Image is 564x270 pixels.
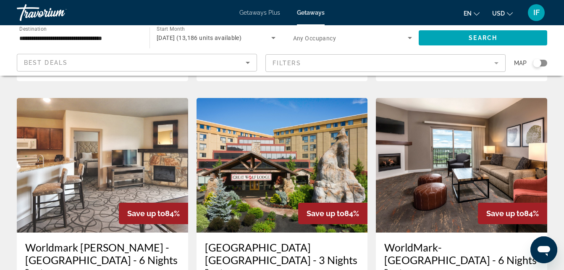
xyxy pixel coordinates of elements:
img: D948I01X.jpg [17,98,188,233]
a: Getaways [297,9,325,16]
span: Search [469,34,497,41]
a: Travorium [17,2,101,24]
a: [GEOGRAPHIC_DATA] [GEOGRAPHIC_DATA] - 3 Nights [205,241,359,266]
iframe: Button to launch messaging window [530,236,557,263]
span: Any Occupancy [293,35,336,42]
button: Change language [464,7,480,19]
div: 84% [119,203,188,224]
span: Save up to [307,209,344,218]
span: Save up to [486,209,524,218]
span: en [464,10,472,17]
span: USD [492,10,505,17]
span: Destination [19,26,47,32]
a: Getaways Plus [239,9,280,16]
div: 84% [478,203,547,224]
button: Filter [265,54,506,72]
button: Search [419,30,547,45]
span: IF [533,8,540,17]
span: [DATE] (13,186 units available) [157,34,242,41]
a: WorldMark-[GEOGRAPHIC_DATA] - 6 Nights [384,241,539,266]
mat-select: Sort by [24,58,250,68]
span: Map [514,57,527,69]
span: Save up to [127,209,165,218]
div: 84% [298,203,367,224]
a: Worldmark [PERSON_NAME] - [GEOGRAPHIC_DATA] - 6 Nights [25,241,180,266]
img: RL69E01X.jpg [197,98,368,233]
span: Start Month [157,26,185,32]
button: Change currency [492,7,513,19]
span: Best Deals [24,59,68,66]
button: User Menu [525,4,547,21]
img: DF55I01X.jpg [376,98,547,233]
